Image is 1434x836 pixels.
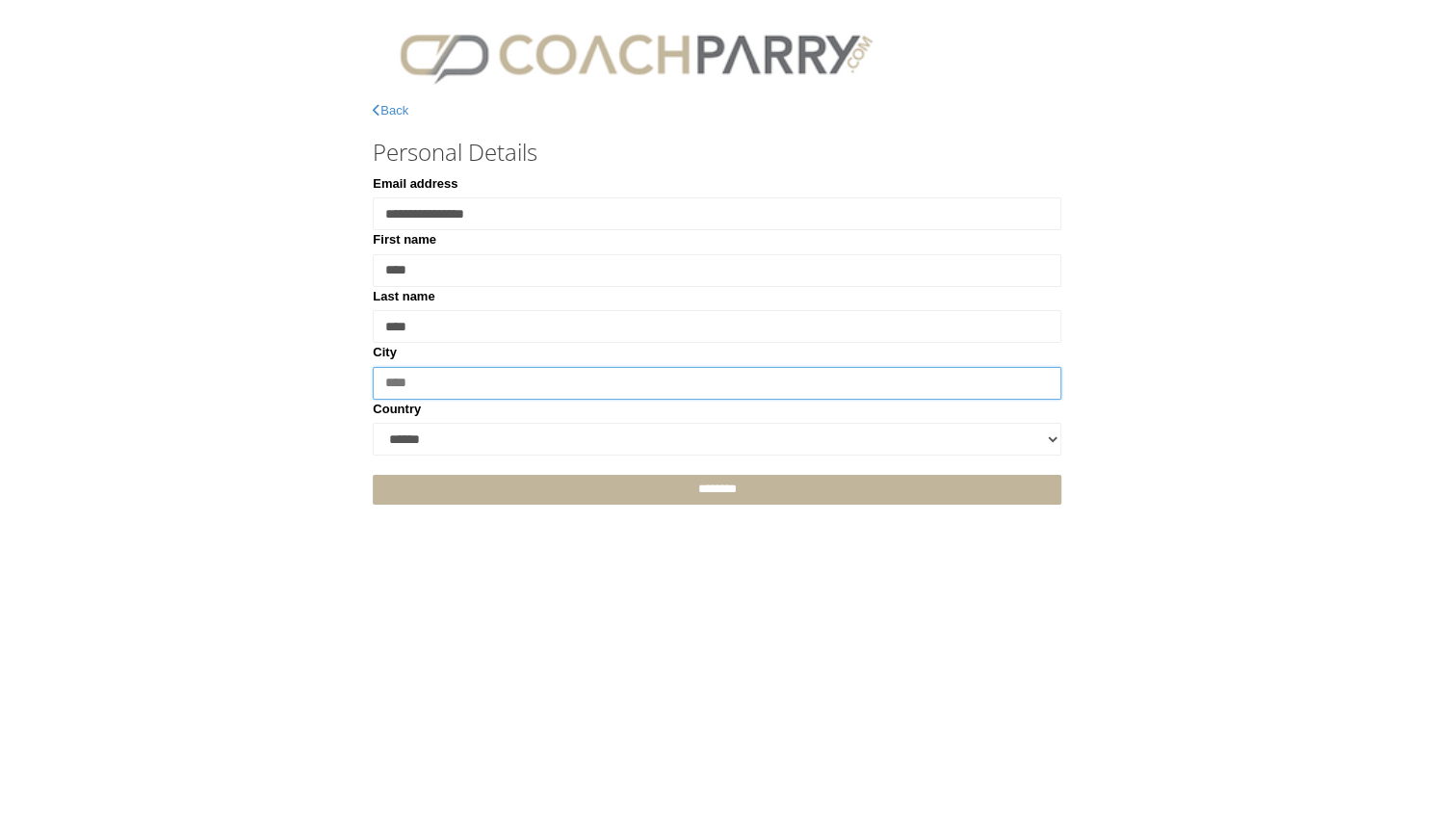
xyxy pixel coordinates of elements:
[373,287,434,306] label: Last name
[373,19,899,91] img: CPlogo.png
[373,400,421,419] label: Country
[373,140,1061,165] h3: Personal Details
[373,174,457,194] label: Email address
[373,230,436,249] label: First name
[373,103,408,118] a: Back
[373,343,397,362] label: City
